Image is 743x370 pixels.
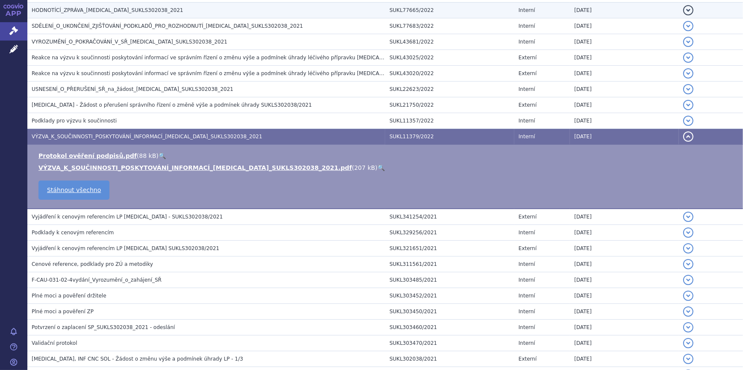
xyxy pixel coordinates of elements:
[38,181,109,200] a: Stáhnout všechno
[32,70,492,76] span: Reakce na výzvu k součinnosti poskytování informací ve správním řízení o změnu výše a podmínek úh...
[519,230,535,236] span: Interní
[570,129,679,145] td: [DATE]
[570,97,679,113] td: [DATE]
[32,293,106,299] span: Plné moci a pověření držitele
[683,37,693,47] button: detail
[683,322,693,332] button: detail
[38,164,352,171] a: VÝZVA_K_SOUČINNOSTI_POSKYTOVÁNÍ_INFORMACÍ_[MEDICAL_DATA]_SUKLS302038_2021.pdf
[32,23,303,29] span: SDĚLENÍ_O_UKONČENÍ_ZJIŠŤOVÁNÍ_PODKLADŮ_PRO_ROZHODNUTÍ_KEYTRUDA_SUKLS302038_2021
[519,214,537,220] span: Externí
[519,55,537,61] span: Externí
[385,272,514,288] td: SUKL303485/2021
[519,102,537,108] span: Externí
[570,82,679,97] td: [DATE]
[570,209,679,225] td: [DATE]
[683,338,693,348] button: detail
[32,230,114,236] span: Podklady k cenovým referencím
[683,306,693,317] button: detail
[519,324,535,330] span: Interní
[32,86,233,92] span: USNESENÍ_O_PŘERUŠENÍ_SŘ_na_žádost_KEYTRUDA_SUKLS302038_2021
[570,304,679,320] td: [DATE]
[683,21,693,31] button: detail
[683,275,693,285] button: detail
[683,68,693,79] button: detail
[38,152,137,159] a: Protokol ověření podpisů.pdf
[354,164,375,171] span: 207 kB
[385,256,514,272] td: SUKL311561/2021
[32,39,227,45] span: VYROZUMĚNÍ_O_POKRAČOVÁNÍ_V_SŘ_KEYTRUDA_SUKLS302038_2021
[32,261,153,267] span: Cenové reference, podklady pro ZÚ a metodiky
[570,241,679,256] td: [DATE]
[683,116,693,126] button: detail
[385,225,514,241] td: SUKL329256/2021
[38,151,734,160] li: ( )
[570,66,679,82] td: [DATE]
[683,243,693,253] button: detail
[32,134,262,140] span: VÝZVA_K_SOUČINNOSTI_POSKYTOVÁNÍ_INFORMACÍ_KEYTRUDA_SUKLS302038_2021
[385,66,514,82] td: SUKL43020/2022
[570,113,679,129] td: [DATE]
[385,209,514,225] td: SUKL341254/2021
[570,288,679,304] td: [DATE]
[519,118,535,124] span: Interní
[570,320,679,335] td: [DATE]
[519,356,537,362] span: Externí
[385,351,514,367] td: SUKL302038/2021
[32,356,243,362] span: KEYTRUDA, INF CNC SOL - Žádost o změnu výše a podmínek úhrady LP - 1/3
[570,256,679,272] td: [DATE]
[683,100,693,110] button: detail
[32,324,175,330] span: Potvrzení o zaplacení SP_SUKLS302038_2021 - odeslání
[683,212,693,222] button: detail
[32,245,219,251] span: Vyjádření k cenovým referencím LP Keytruda SUKLS302038/2021
[519,7,535,13] span: Interní
[385,3,514,18] td: SUKL77665/2022
[519,70,537,76] span: Externí
[385,97,514,113] td: SUKL21750/2022
[519,23,535,29] span: Interní
[385,18,514,34] td: SUKL77683/2022
[385,113,514,129] td: SUKL11357/2022
[32,118,117,124] span: Podklady pro výzvu k součinnosti
[385,241,514,256] td: SUKL321651/2021
[32,277,162,283] span: F-CAU-031-02-4vydání_Vyrozumění_o_zahájení_SŘ
[519,293,535,299] span: Interní
[570,335,679,351] td: [DATE]
[385,320,514,335] td: SUKL303460/2021
[385,129,514,145] td: SUKL11379/2022
[385,304,514,320] td: SUKL303450/2021
[385,335,514,351] td: SUKL303470/2021
[570,272,679,288] td: [DATE]
[570,351,679,367] td: [DATE]
[683,131,693,142] button: detail
[32,309,94,315] span: Plné moci a pověření ZP
[519,39,535,45] span: Interní
[32,214,223,220] span: Vyjádření k cenovým referencím LP Keytruda - SUKLS302038/2021
[32,340,77,346] span: Validační protokol
[683,84,693,94] button: detail
[683,259,693,269] button: detail
[570,18,679,34] td: [DATE]
[32,102,312,108] span: KEYTRUDA - Žádost o přerušení správního řízení o změně výše a podmínek úhrady SUKLS302038/2021
[683,52,693,63] button: detail
[377,164,385,171] a: 🔍
[32,7,183,13] span: HODNOTÍCÍ_ZPRÁVA_KEYTRUDA_SUKLS302038_2021
[570,50,679,66] td: [DATE]
[38,163,734,172] li: ( )
[519,86,535,92] span: Interní
[519,309,535,315] span: Interní
[139,152,156,159] span: 88 kB
[519,340,535,346] span: Interní
[519,277,535,283] span: Interní
[519,245,537,251] span: Externí
[519,261,535,267] span: Interní
[570,3,679,18] td: [DATE]
[683,291,693,301] button: detail
[159,152,166,159] a: 🔍
[519,134,535,140] span: Interní
[385,50,514,66] td: SUKL43025/2022
[385,82,514,97] td: SUKL22623/2022
[570,34,679,50] td: [DATE]
[570,225,679,241] td: [DATE]
[683,227,693,238] button: detail
[385,34,514,50] td: SUKL43681/2022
